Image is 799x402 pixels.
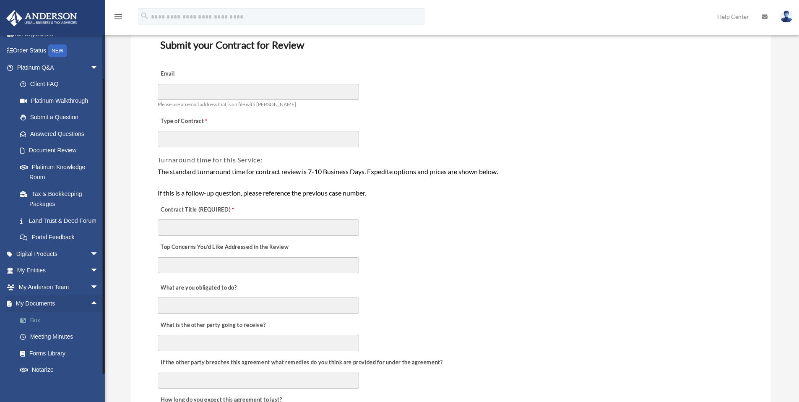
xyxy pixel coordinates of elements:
span: arrow_drop_down [90,245,107,263]
label: If the other party breaches this agreement what remedies do you think are provided for under the ... [158,357,445,368]
a: Meeting Minutes [12,329,111,345]
label: Contract Title (REQUIRED) [158,204,242,216]
a: Digital Productsarrow_drop_down [6,245,111,262]
a: My Entitiesarrow_drop_down [6,262,111,279]
div: The standard turnaround time for contract review is 7-10 Business Days. Expedite options and pric... [158,166,744,198]
label: What is the other party going to receive? [158,319,268,331]
h3: Submit your Contract for Review [157,36,745,54]
i: menu [113,12,123,22]
a: menu [113,15,123,22]
span: arrow_drop_down [90,279,107,296]
a: Submit a Question [12,109,111,126]
span: Please use an email address that is on file with [PERSON_NAME] [158,101,296,107]
a: My Anderson Teamarrow_drop_down [6,279,111,295]
img: User Pic [780,10,793,23]
a: Order StatusNEW [6,42,111,60]
img: Anderson Advisors Platinum Portal [4,10,80,26]
div: NEW [48,44,67,57]
a: Portal Feedback [12,229,111,246]
label: Type of Contract [158,115,242,127]
a: Platinum Q&Aarrow_drop_down [6,59,111,76]
label: Email [158,68,242,80]
a: Platinum Knowledge Room [12,159,111,185]
a: Tax & Bookkeeping Packages [12,185,111,212]
a: Answered Questions [12,125,111,142]
a: Document Review [12,142,107,159]
a: My Documentsarrow_drop_up [6,295,111,312]
a: Platinum Walkthrough [12,92,111,109]
span: arrow_drop_up [90,295,107,313]
i: search [140,11,149,21]
a: Notarize [12,362,111,379]
label: Top Concerns You’d Like Addressed in the Review [158,241,291,253]
span: arrow_drop_down [90,59,107,76]
label: What are you obligated to do? [158,282,242,294]
a: Forms Library [12,345,111,362]
a: Box [12,312,111,329]
a: Land Trust & Deed Forum [12,212,111,229]
span: Turnaround time for this Service: [158,156,263,164]
span: arrow_drop_down [90,262,107,279]
a: Client FAQ [12,76,111,93]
